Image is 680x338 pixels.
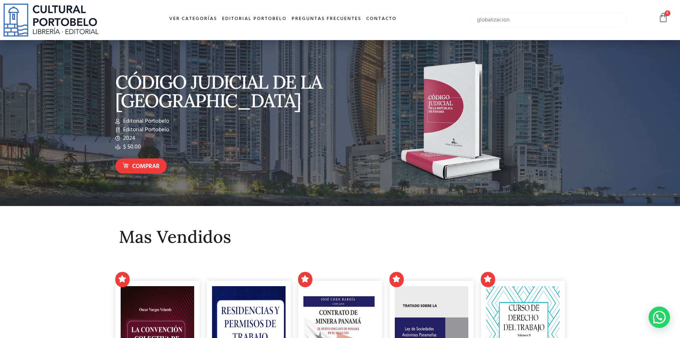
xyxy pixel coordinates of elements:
a: Preguntas frecuentes [289,11,364,27]
a: Ver Categorías [167,11,220,27]
div: WhatsApp contact [649,307,670,328]
p: CÓDIGO JUDICIAL DE LA [GEOGRAPHIC_DATA] [115,73,337,110]
span: $ 50.00 [121,143,141,151]
span: Editorial Portobelo [121,126,169,134]
span: Editorial Portobelo [121,117,169,126]
a: Comprar [115,158,167,174]
a: Contacto [364,11,399,27]
input: Búsqueda [471,13,628,28]
h2: Mas Vendidos [119,227,561,246]
span: 2024 [121,134,135,143]
a: 0 [658,13,668,23]
span: Comprar [132,162,160,171]
a: Editorial Portobelo [220,11,289,27]
span: 0 [665,10,670,16]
